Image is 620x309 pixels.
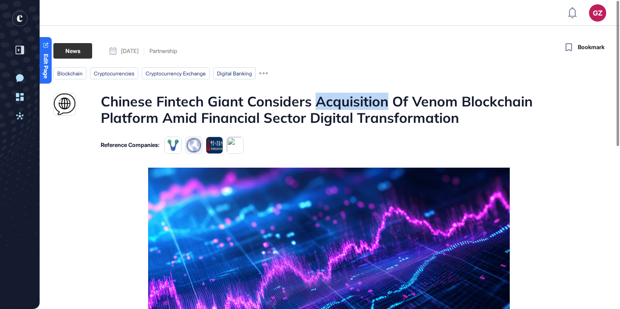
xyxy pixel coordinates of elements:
div: entrapeer-logo [12,11,28,26]
img: 65ca6bb1f649e6b2b3294cd4.tmp5shy6h1w [206,137,223,154]
span: Bookmark [578,43,604,52]
button: Bookmark [563,41,604,53]
a: Edit Page [40,37,52,84]
div: Partnership [149,48,177,54]
img: 65cb1d68db880486a4121cba.tmpobyt4_j4 [164,137,182,154]
li: Cryptocurrency Exchange [142,67,210,79]
img: 65ca86e7db880486a40c6f3b.tmpzwcjoocq [226,137,244,154]
button: GZ [589,4,606,22]
div: Reference Companies: [101,142,159,148]
img: favicons [185,137,202,154]
li: blockchain [53,67,87,79]
h1: Chinese Fintech Giant Considers Acquisition Of Venom Blockchain Platform Amid Financial Sector Di... [101,93,557,126]
img: blockchainreporter.net [54,94,75,115]
span: [DATE] [121,48,139,54]
span: Edit Page [43,54,49,78]
li: cryptocurrencies [90,67,138,79]
li: digital banking [213,67,256,79]
div: News [53,43,92,59]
